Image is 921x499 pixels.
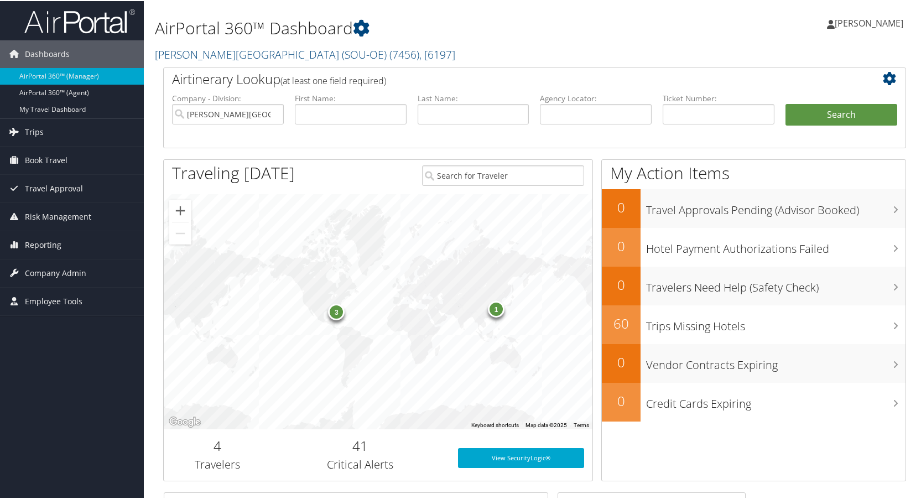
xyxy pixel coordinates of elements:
span: (at least one field required) [280,74,386,86]
a: 0Hotel Payment Authorizations Failed [602,227,906,266]
img: airportal-logo.png [24,7,135,33]
div: 3 [328,302,345,319]
a: 0Vendor Contracts Expiring [602,343,906,382]
h3: Travel Approvals Pending (Advisor Booked) [646,196,906,217]
span: Map data ©2025 [525,421,567,427]
label: Last Name: [418,92,529,103]
h3: Vendor Contracts Expiring [646,351,906,372]
label: Ticket Number: [663,92,774,103]
a: [PERSON_NAME][GEOGRAPHIC_DATA] (SOU-OE) [155,46,455,61]
label: Company - Division: [172,92,284,103]
span: Employee Tools [25,287,82,314]
h3: Travelers Need Help (Safety Check) [646,273,906,294]
span: Reporting [25,230,61,258]
h1: My Action Items [602,160,906,184]
a: Open this area in Google Maps (opens a new window) [166,414,203,428]
h3: Credit Cards Expiring [646,389,906,410]
a: 0Travel Approvals Pending (Advisor Booked) [602,188,906,227]
a: 60Trips Missing Hotels [602,304,906,343]
button: Zoom in [169,199,191,221]
h2: 0 [602,391,641,409]
h2: 0 [602,197,641,216]
h1: Traveling [DATE] [172,160,295,184]
label: Agency Locator: [540,92,652,103]
button: Keyboard shortcuts [471,420,519,428]
span: Dashboards [25,39,70,67]
button: Zoom out [169,221,191,243]
label: First Name: [295,92,407,103]
h2: 60 [602,313,641,332]
a: View SecurityLogic® [458,447,584,467]
h2: 41 [279,435,441,454]
h3: Hotel Payment Authorizations Failed [646,235,906,256]
h3: Trips Missing Hotels [646,312,906,333]
span: [PERSON_NAME] [835,16,903,28]
h3: Travelers [172,456,263,471]
span: , [ 6197 ] [419,46,455,61]
a: Terms (opens in new tab) [574,421,589,427]
span: Travel Approval [25,174,83,201]
input: Search for Traveler [422,164,584,185]
span: Risk Management [25,202,91,230]
h2: Airtinerary Lookup [172,69,835,87]
span: Trips [25,117,44,145]
img: Google [166,414,203,428]
h2: 4 [172,435,263,454]
h2: 0 [602,274,641,293]
span: Book Travel [25,145,67,173]
a: [PERSON_NAME] [827,6,914,39]
h2: 0 [602,236,641,254]
h3: Critical Alerts [279,456,441,471]
button: Search [785,103,897,125]
h1: AirPortal 360™ Dashboard [155,15,661,39]
h2: 0 [602,352,641,371]
a: 0Travelers Need Help (Safety Check) [602,266,906,304]
div: 1 [488,300,504,316]
span: ( 7456 ) [389,46,419,61]
span: Company Admin [25,258,86,286]
a: 0Credit Cards Expiring [602,382,906,420]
